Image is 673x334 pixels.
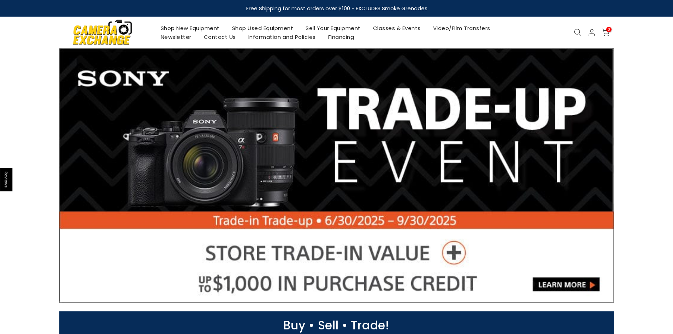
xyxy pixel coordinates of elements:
[427,24,496,33] a: Video/Film Transfers
[300,24,367,33] a: Sell Your Equipment
[338,291,342,295] li: Page dot 4
[242,33,322,41] a: Information and Policies
[606,27,612,32] span: 0
[602,29,609,36] a: 0
[56,322,618,329] p: Buy • Sell • Trade!
[246,5,427,12] strong: Free Shipping for most orders over $100 - EXCLUDES Smoke Grenades
[154,33,197,41] a: Newsletter
[226,24,300,33] a: Shop Used Equipment
[331,291,335,295] li: Page dot 3
[197,33,242,41] a: Contact Us
[353,291,357,295] li: Page dot 6
[346,291,350,295] li: Page dot 5
[322,33,360,41] a: Financing
[154,24,226,33] a: Shop New Equipment
[316,291,320,295] li: Page dot 1
[324,291,327,295] li: Page dot 2
[367,24,427,33] a: Classes & Events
